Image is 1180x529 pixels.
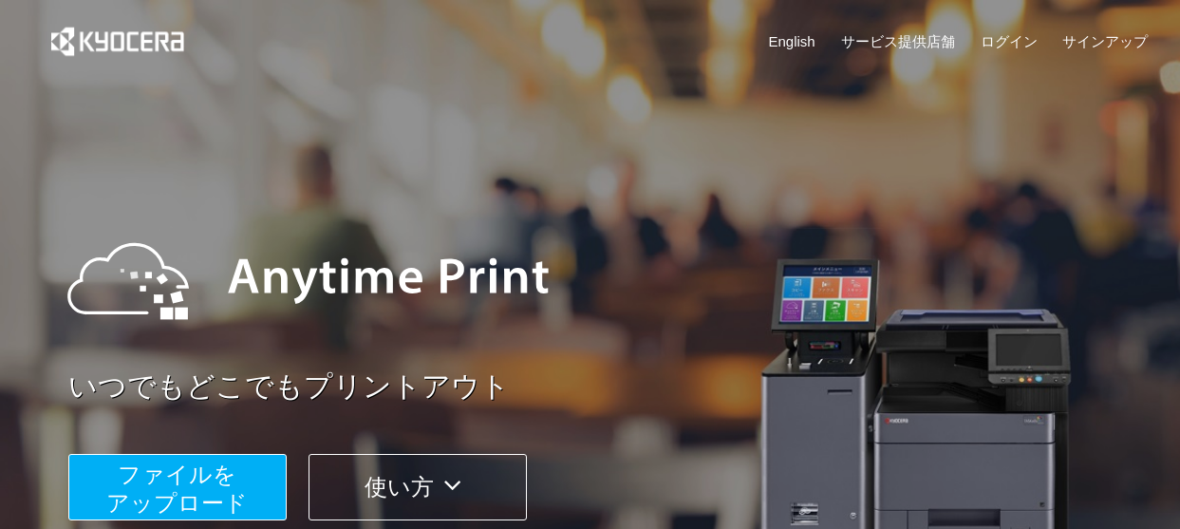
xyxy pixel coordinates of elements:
[106,462,248,516] span: ファイルを ​​アップロード
[769,31,815,51] a: English
[1062,31,1148,51] a: サインアップ
[841,31,955,51] a: サービス提供店舗
[981,31,1038,51] a: ログイン
[68,454,287,520] button: ファイルを​​アップロード
[309,454,527,520] button: 使い方
[68,367,1160,407] a: いつでもどこでもプリントアウト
